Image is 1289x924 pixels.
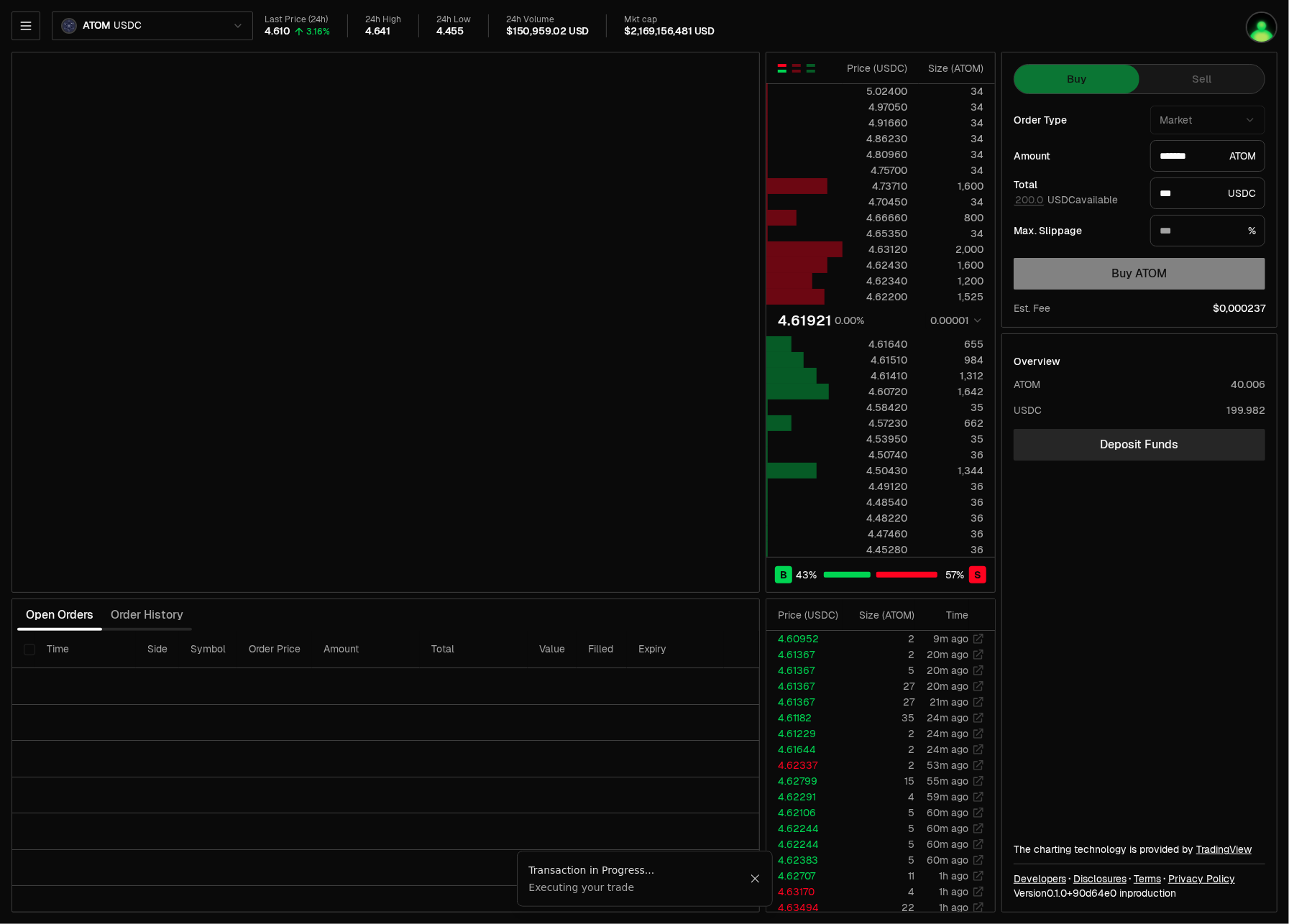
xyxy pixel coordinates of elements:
[926,312,983,329] button: 0.00001
[919,448,983,462] div: 36
[1014,354,1060,369] div: Overview
[506,14,589,25] div: 24h Volume
[843,662,915,678] td: 5
[766,805,843,821] td: 4.62106
[1014,872,1066,886] a: Developers
[1014,180,1139,190] div: Total
[843,353,907,367] div: 4.61510
[843,479,907,494] div: 4.49120
[843,195,907,209] div: 4.70450
[1073,887,1116,900] span: 90d64e0a1ffc4a47e39bc5baddb21423c64c2cb0
[927,775,968,787] time: 55m ago
[939,901,968,914] time: 1h ago
[265,25,290,38] div: 4.610
[843,242,907,257] div: 4.63120
[1150,215,1265,246] div: %
[843,852,915,868] td: 5
[843,631,915,647] td: 2
[1168,872,1235,886] a: Privacy Policy
[24,644,35,655] button: Select all
[939,885,968,898] time: 1h ago
[237,631,312,668] th: Order Price
[843,179,907,193] div: 4.73710
[843,448,907,462] div: 4.50740
[843,511,907,525] div: 4.48220
[919,131,983,146] div: 34
[766,836,843,852] td: 4.62244
[974,568,981,582] span: S
[529,880,750,895] div: Executing your trade
[927,759,968,772] time: 53m ago
[919,179,983,193] div: 1,600
[927,743,968,756] time: 24m ago
[843,773,915,789] td: 15
[843,61,907,75] div: Price ( USDC )
[843,258,907,272] div: 4.62430
[529,863,750,877] div: Transaction in Progress...
[919,274,983,288] div: 1,200
[919,432,983,446] div: 35
[1014,151,1139,161] div: Amount
[1014,377,1040,392] div: ATOM
[843,463,907,478] div: 4.50430
[843,694,915,710] td: 27
[843,900,915,915] td: 22
[506,25,589,38] div: $150,959.02 USD
[919,116,983,130] div: 34
[766,821,843,836] td: 4.62244
[1150,140,1265,172] div: ATOM
[1231,377,1265,392] div: 40.006
[919,290,983,304] div: 1,525
[919,353,983,367] div: 984
[436,25,464,38] div: 4.455
[933,632,968,645] time: 9m ago
[805,63,817,74] button: Show Buy Orders Only
[1014,115,1139,125] div: Order Type
[843,836,915,852] td: 5
[919,337,983,351] div: 655
[1014,193,1118,206] span: USDC available
[927,806,968,819] time: 60m ago
[927,838,968,851] time: 60m ago
[1150,106,1265,134] button: Market
[312,631,420,668] th: Amount
[624,14,715,25] div: Mkt cap
[843,337,907,351] div: 4.61640
[927,790,968,803] time: 59m ago
[843,147,907,162] div: 4.80960
[766,852,843,868] td: 4.62383
[12,52,759,592] iframe: Financial Chart
[1073,872,1127,886] a: Disclosures
[843,100,907,114] div: 4.97050
[1226,403,1265,417] div: 199.982
[919,84,983,98] div: 34
[919,511,983,525] div: 36
[927,680,968,693] time: 20m ago
[1014,301,1050,315] div: Est. Fee
[843,400,907,415] div: 4.58420
[306,26,330,37] div: 3.16%
[766,662,843,678] td: 4.61367
[766,789,843,805] td: 4.62291
[797,568,817,582] span: 43 %
[791,63,802,74] button: Show Sell Orders Only
[114,19,141,32] span: USDC
[919,163,983,177] div: 34
[843,274,907,288] div: 4.62340
[843,726,915,741] td: 2
[843,116,907,130] div: 4.91660
[843,84,907,98] div: 5.02400
[766,726,843,741] td: 4.61229
[919,147,983,162] div: 34
[1014,226,1139,236] div: Max. Slippage
[919,416,983,430] div: 662
[1196,843,1252,856] a: TradingView
[265,14,330,25] div: Last Price (24h)
[1014,842,1265,856] div: The charting technology is provided by
[577,631,627,668] th: Filled
[1014,403,1042,417] div: USDC
[919,542,983,557] div: 36
[766,741,843,757] td: 4.61644
[843,131,907,146] div: 4.86230
[778,310,832,331] div: 4.61921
